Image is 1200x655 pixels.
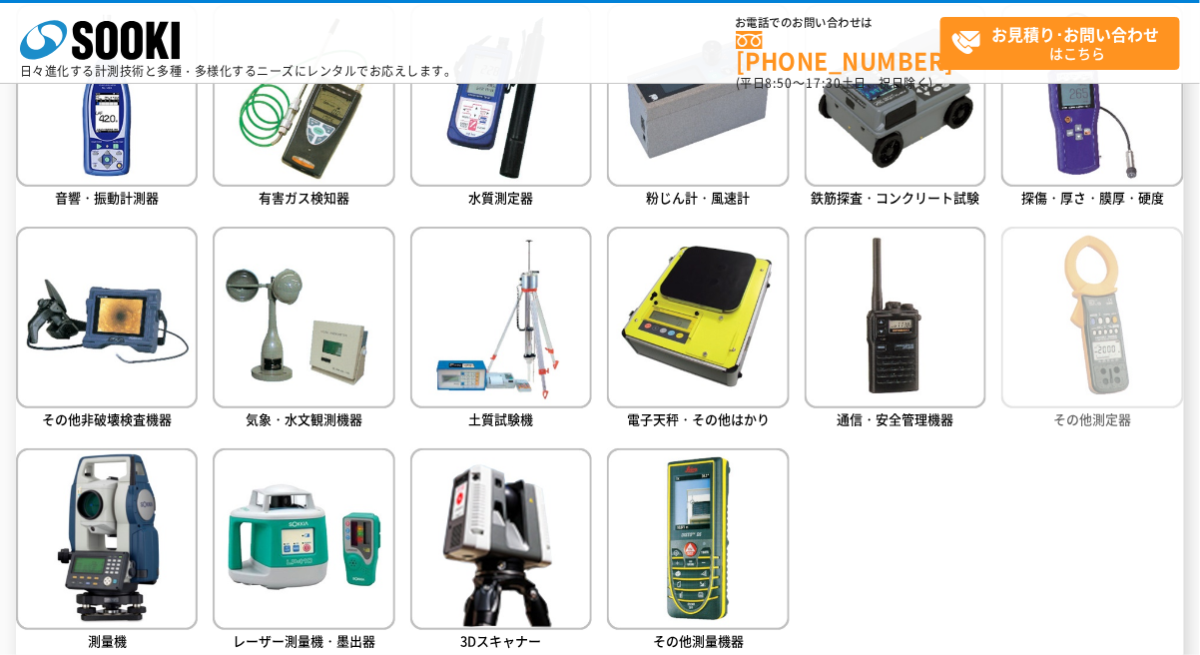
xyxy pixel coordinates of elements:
img: 3Dスキャナー [410,448,592,630]
span: 音響・振動計測器 [55,188,159,207]
span: 土質試験機 [469,409,534,428]
a: 鉄筋探査・コンクリート試験 [805,4,986,211]
span: 8:50 [766,74,794,92]
a: 電子天秤・その他はかり [607,227,789,433]
a: その他非破壊検査機器 [16,227,198,433]
img: 水質測定器 [410,4,592,186]
a: 水質測定器 [410,4,592,211]
img: 通信・安全管理機器 [805,227,986,408]
span: 水質測定器 [469,188,534,207]
img: その他測定器 [1001,227,1183,408]
a: その他測定器 [1001,227,1183,433]
img: 探傷・厚さ・膜厚・硬度 [1001,4,1183,186]
a: 土質試験機 [410,227,592,433]
img: 土質試験機 [410,227,592,408]
a: 測量機 [16,448,198,655]
img: レーザー測量機・墨出器 [213,448,394,630]
a: 通信・安全管理機器 [805,227,986,433]
span: お電話でのお問い合わせは [736,17,940,29]
span: 3Dスキャナー [461,631,542,650]
img: 音響・振動計測器 [16,4,198,186]
a: 有害ガス検知器 [213,4,394,211]
img: 有害ガス検知器 [213,4,394,186]
a: その他測量機器 [607,448,789,655]
span: その他非破壊検査機器 [42,409,172,428]
span: 粉じん計・風速計 [647,188,751,207]
a: レーザー測量機・墨出器 [213,448,394,655]
a: [PHONE_NUMBER] [736,31,940,72]
strong: お見積り･お問い合わせ [992,22,1160,46]
span: その他測定器 [1054,409,1132,428]
img: 粉じん計・風速計 [607,4,789,186]
span: 電子天秤・その他はかり [627,409,770,428]
span: (平日 ～ 土日、祝日除く) [736,74,933,92]
img: その他非破壊検査機器 [16,227,198,408]
span: レーザー測量機・墨出器 [233,631,375,650]
img: 電子天秤・その他はかり [607,227,789,408]
a: 粉じん計・風速計 [607,4,789,211]
span: 有害ガス検知器 [259,188,349,207]
img: 鉄筋探査・コンクリート試験 [805,4,986,186]
span: 探傷・厚さ・膜厚・硬度 [1021,188,1164,207]
span: 気象・水文観測機器 [246,409,362,428]
span: 通信・安全管理機器 [838,409,954,428]
span: 17:30 [806,74,842,92]
span: はこちら [951,18,1179,68]
span: 測量機 [88,631,127,650]
img: 測量機 [16,448,198,630]
a: 音響・振動計測器 [16,4,198,211]
img: その他測量機器 [607,448,789,630]
a: お見積り･お問い合わせはこちら [940,17,1180,70]
span: その他測量機器 [653,631,744,650]
span: 鉄筋探査・コンクリート試験 [812,188,980,207]
a: 気象・水文観測機器 [213,227,394,433]
a: 探傷・厚さ・膜厚・硬度 [1001,4,1183,211]
a: 3Dスキャナー [410,448,592,655]
p: 日々進化する計測技術と多種・多様化するニーズにレンタルでお応えします。 [20,65,457,77]
img: 気象・水文観測機器 [213,227,394,408]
